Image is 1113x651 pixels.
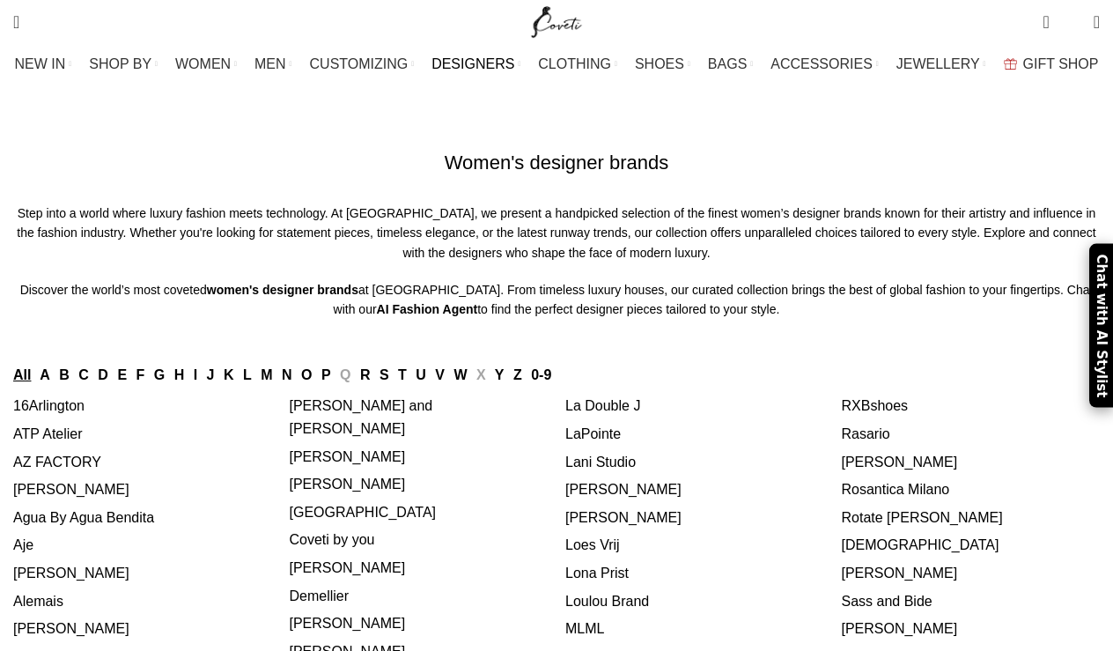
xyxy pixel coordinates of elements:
[136,367,145,382] a: F
[254,55,286,72] span: MEN
[290,449,406,464] a: [PERSON_NAME]
[310,55,409,72] span: CUSTOMIZING
[154,367,165,382] a: G
[565,566,629,581] a: Lona Prist
[635,47,690,82] a: SHOES
[117,367,127,382] a: E
[842,455,958,470] a: [PERSON_NAME]
[98,367,108,382] a: D
[495,367,505,382] a: Y
[59,367,70,382] a: B
[431,47,520,82] a: DESIGNERS
[282,367,292,382] a: N
[13,426,83,441] a: ATP Atelier
[321,367,331,382] a: P
[310,47,415,82] a: CUSTOMIZING
[565,510,682,525] a: [PERSON_NAME]
[13,455,101,470] a: AZ FACTORY
[175,55,231,72] span: WOMEN
[708,55,747,72] span: BAGS
[896,47,986,82] a: JEWELLERY
[531,367,551,382] a: 0-9
[513,367,522,382] a: Z
[842,482,950,497] a: Rosantica Milano
[254,47,291,82] a: MEN
[565,482,682,497] a: [PERSON_NAME]
[435,367,445,382] a: V
[13,537,33,552] a: Aje
[842,510,1003,525] a: Rotate [PERSON_NAME]
[13,367,31,382] a: All
[1063,4,1080,40] div: My Wishlist
[290,532,375,547] a: Coveti by you
[175,47,237,82] a: WOMEN
[290,560,406,575] a: [PERSON_NAME]
[360,367,371,382] a: R
[842,594,932,609] a: Sass and Bide
[527,13,586,28] a: Site logo
[1023,55,1099,72] span: GIFT SHOP
[78,367,89,382] a: C
[13,566,129,581] a: [PERSON_NAME]
[708,47,753,82] a: BAGS
[431,55,514,72] span: DESIGNERS
[380,367,389,382] a: S
[290,616,406,631] a: [PERSON_NAME]
[565,537,620,552] a: Loes Vrij
[224,367,234,382] a: K
[565,621,604,636] a: MLML
[13,621,129,636] a: [PERSON_NAME]
[13,594,63,609] a: Alemais
[398,367,407,382] a: T
[1004,58,1017,70] img: GiftBag
[453,367,467,382] a: W
[1044,9,1058,22] span: 0
[842,398,909,413] a: RXBshoes
[476,367,486,382] span: X
[538,47,617,82] a: CLOTHING
[445,150,668,177] h1: Women's designer brands
[15,55,66,72] span: NEW IN
[1034,4,1058,40] a: 0
[842,537,999,552] a: [DEMOGRAPHIC_DATA]
[13,398,85,413] a: 16Arlington
[4,4,28,40] a: Search
[1066,18,1080,31] span: 0
[174,367,185,382] a: H
[770,55,873,72] span: ACCESSORIES
[89,47,158,82] a: SHOP BY
[13,482,129,497] a: [PERSON_NAME]
[565,594,649,609] a: Loulou Brand
[301,367,312,382] a: O
[896,55,980,72] span: JEWELLERY
[194,367,197,382] a: I
[13,280,1100,320] p: Discover the world’s most coveted at [GEOGRAPHIC_DATA]. From timeless luxury houses, our curated ...
[243,367,252,382] a: L
[842,426,890,441] a: Rasario
[842,621,958,636] a: [PERSON_NAME]
[13,510,154,525] a: Agua By Agua Bendita
[1004,47,1099,82] a: GIFT SHOP
[4,47,1109,82] div: Main navigation
[635,55,684,72] span: SHOES
[13,203,1100,263] p: Step into a world where luxury fashion meets technology. At [GEOGRAPHIC_DATA], we present a handp...
[377,302,478,316] strong: AI Fashion Agent
[40,367,50,382] a: A
[89,55,151,72] span: SHOP BY
[207,283,358,297] strong: women's designer brands
[565,398,640,413] a: La Double J
[261,367,272,382] a: M
[290,398,433,436] a: [PERSON_NAME] and [PERSON_NAME]
[565,426,621,441] a: LaPointe
[290,588,350,603] a: Demellier
[416,367,426,382] a: U
[770,47,879,82] a: ACCESSORIES
[565,455,636,470] a: Lani Studio
[15,47,72,82] a: NEW IN
[207,367,215,382] a: J
[538,55,611,72] span: CLOTHING
[290,505,437,520] a: [GEOGRAPHIC_DATA]
[290,477,406,492] a: [PERSON_NAME]
[340,367,350,382] span: Q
